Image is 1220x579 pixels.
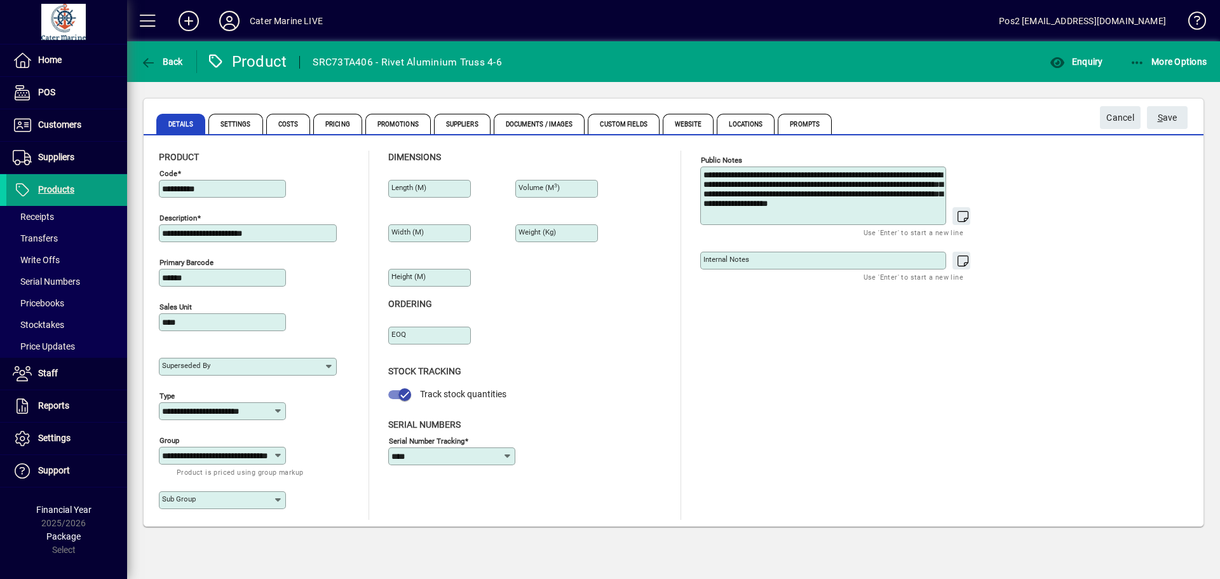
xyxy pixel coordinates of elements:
span: Settings [38,433,71,443]
a: Support [6,455,127,487]
span: Home [38,55,62,65]
a: Knowledge Base [1179,3,1204,44]
a: Serial Numbers [6,271,127,292]
span: Pricebooks [13,298,64,308]
span: Enquiry [1050,57,1102,67]
span: Price Updates [13,341,75,351]
a: Transfers [6,228,127,249]
mat-label: Group [159,436,179,445]
mat-label: Sub group [162,494,196,503]
mat-label: Internal Notes [703,255,749,264]
a: Pricebooks [6,292,127,314]
span: Financial Year [36,505,91,515]
span: Costs [266,114,311,134]
span: Suppliers [434,114,491,134]
mat-label: Primary barcode [159,258,213,267]
span: Details [156,114,205,134]
mat-label: Length (m) [391,183,426,192]
span: Locations [717,114,775,134]
mat-label: Sales unit [159,303,192,311]
span: Promotions [365,114,431,134]
span: Ordering [388,299,432,309]
span: Pricing [313,114,362,134]
span: Website [663,114,714,134]
mat-label: Superseded by [162,361,210,370]
span: Product [159,152,199,162]
button: Save [1147,106,1188,129]
span: Track stock quantities [420,389,506,399]
mat-label: Public Notes [701,156,742,165]
span: Customers [38,119,81,130]
mat-label: Volume (m ) [518,183,560,192]
span: S [1158,112,1163,123]
div: Cater Marine LIVE [250,11,323,31]
span: Stock Tracking [388,366,461,376]
span: Documents / Images [494,114,585,134]
span: Reports [38,400,69,411]
a: Home [6,44,127,76]
sup: 3 [554,182,557,189]
span: Prompts [778,114,832,134]
mat-label: EOQ [391,330,406,339]
a: Staff [6,358,127,390]
span: Stocktakes [13,320,64,330]
mat-hint: Use 'Enter' to start a new line [864,269,963,284]
span: Package [46,531,81,542]
span: Cancel [1106,107,1134,128]
span: Back [140,57,183,67]
span: ave [1158,107,1177,128]
mat-label: Code [159,169,177,178]
mat-label: Height (m) [391,272,426,281]
a: Settings [6,423,127,454]
span: Suppliers [38,152,74,162]
span: Transfers [13,233,58,243]
mat-label: Description [159,214,197,222]
a: Reports [6,390,127,422]
mat-hint: Product is priced using group markup [177,465,303,479]
a: Write Offs [6,249,127,271]
a: POS [6,77,127,109]
a: Price Updates [6,336,127,357]
span: More Options [1130,57,1207,67]
button: Enquiry [1047,50,1106,73]
div: Pos2 [EMAIL_ADDRESS][DOMAIN_NAME] [999,11,1166,31]
button: Profile [209,10,250,32]
span: Write Offs [13,255,60,265]
button: Add [168,10,209,32]
app-page-header-button: Back [127,50,197,73]
span: Custom Fields [588,114,659,134]
span: POS [38,87,55,97]
span: Receipts [13,212,54,222]
a: Customers [6,109,127,141]
mat-label: Width (m) [391,228,424,236]
div: Product [207,51,287,72]
span: Staff [38,368,58,378]
button: More Options [1127,50,1210,73]
span: Settings [208,114,263,134]
span: Serial Numbers [388,419,461,430]
a: Stocktakes [6,314,127,336]
a: Suppliers [6,142,127,174]
span: Serial Numbers [13,276,80,287]
mat-label: Type [159,392,175,400]
button: Back [137,50,186,73]
div: SRC73TA406 - Rivet Aluminium Truss 4-6 [313,52,502,72]
a: Receipts [6,206,127,228]
span: Products [38,184,74,194]
span: Support [38,465,70,475]
mat-label: Serial Number tracking [389,436,464,445]
button: Cancel [1100,106,1141,129]
mat-hint: Use 'Enter' to start a new line [864,225,963,240]
mat-label: Weight (Kg) [518,228,556,236]
span: Dimensions [388,152,441,162]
